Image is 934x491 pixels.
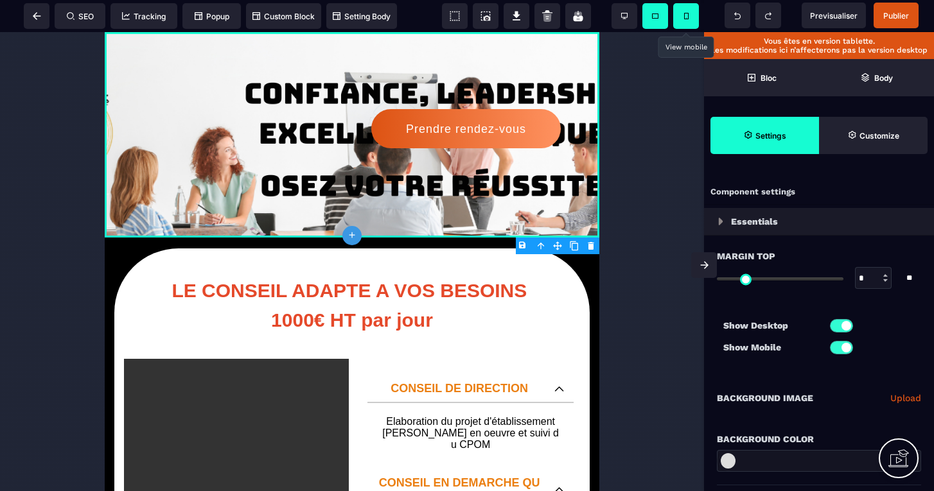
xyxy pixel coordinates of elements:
[710,117,819,154] span: Settings
[267,77,456,116] button: Prendre rendez-vous
[810,11,858,21] span: Previsualiser
[890,390,921,406] a: Upload
[731,214,778,229] p: Essentials
[874,73,893,83] strong: Body
[717,431,921,447] div: Background Color
[704,59,819,96] span: Open Blocks
[252,12,315,21] span: Custom Block
[761,73,777,83] strong: Bloc
[717,390,813,406] p: Background Image
[122,12,166,21] span: Tracking
[883,11,909,21] span: Publier
[195,12,229,21] span: Popup
[802,3,866,28] span: Preview
[704,180,934,205] div: Component settings
[333,12,391,21] span: Setting Body
[819,59,934,96] span: Open Layer Manager
[473,3,498,29] span: Screenshot
[276,384,456,418] p: Elaboration du projet d'établissement [PERSON_NAME] en oeuvre et suivi du CPOM
[819,117,928,154] span: Open Style Manager
[723,318,819,333] p: Show Desktop
[67,12,94,21] span: SEO
[717,248,775,264] span: Margin Top
[755,131,786,141] strong: Settings
[859,131,899,141] strong: Customize
[718,218,723,225] img: loading
[272,350,437,363] p: CONSEIL DE DIRECTION
[272,444,437,471] p: CONSEIL EN DEMARCHE QUALITE
[442,3,468,29] span: View components
[723,340,819,355] p: Show Mobile
[710,46,928,55] p: Les modifications ici n’affecterons pas la version desktop
[67,248,427,298] b: LE CONSEIL ADAPTE A VOS BESOINS 1000€ HT par jour
[710,37,928,46] p: Vous êtes en version tablette.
